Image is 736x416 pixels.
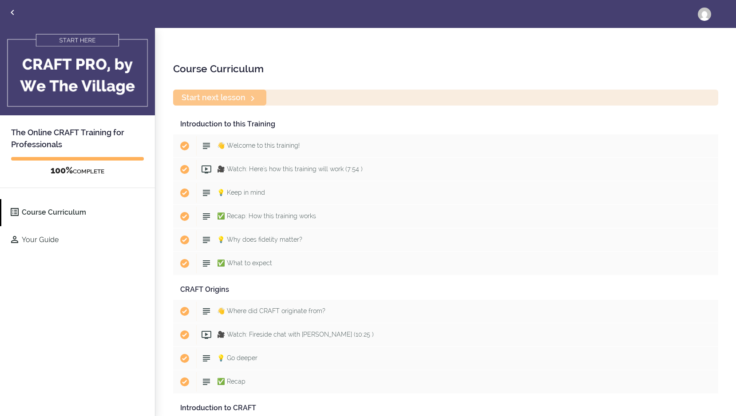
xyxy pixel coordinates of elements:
[217,378,245,385] span: ✅ Recap
[7,7,18,18] svg: Back to courses
[173,205,718,228] a: Completed item ✅ Recap: How this training works
[173,252,718,275] a: Completed item ✅ What to expect
[217,189,265,196] span: 💡 Keep in mind
[217,165,363,173] span: 🎥 Watch: Here's how this training will work (7:54 )
[173,181,718,204] a: Completed item 💡 Keep in mind
[173,228,718,251] a: Completed item 💡 Why does fidelity matter?
[173,61,718,76] h2: Course Curriculum
[173,347,196,370] span: Completed item
[173,158,718,181] a: Completed item 🎥 Watch: Here's how this training will work (7:54 )
[173,370,718,393] a: Completed item ✅ Recap
[173,134,196,157] span: Completed item
[217,354,257,361] span: 💡 Go deeper
[173,114,718,134] div: Introduction to this Training
[173,181,196,204] span: Completed item
[173,134,718,157] a: Completed item 👋 Welcome to this training!
[173,370,196,393] span: Completed item
[173,280,718,300] div: CRAFT Origins
[217,259,272,267] span: ✅ What to expect
[217,212,316,220] span: ✅ Recap: How this training works
[217,142,300,149] span: 👋 Welcome to this training!
[173,228,196,251] span: Completed item
[173,252,196,275] span: Completed item
[1,199,155,226] a: Course Curriculum
[217,331,374,338] span: 🎥 Watch: Fireside chat with [PERSON_NAME] (10:25 )
[1,227,155,254] a: Your Guide
[217,236,302,243] span: 💡 Why does fidelity matter?
[11,165,144,177] div: COMPLETE
[217,307,325,314] span: 👋 Where did CRAFT originate from?
[173,347,718,370] a: Completed item 💡 Go deeper
[173,323,196,346] span: Completed item
[698,8,711,21] img: cherelle.carrington1@hsc.wvu.edu
[173,300,196,323] span: Completed item
[173,300,718,323] a: Completed item 👋 Where did CRAFT originate from?
[173,158,196,181] span: Completed item
[173,205,196,228] span: Completed item
[51,165,73,176] span: 100%
[173,323,718,346] a: Completed item 🎥 Watch: Fireside chat with [PERSON_NAME] (10:25 )
[0,0,24,27] a: Back to courses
